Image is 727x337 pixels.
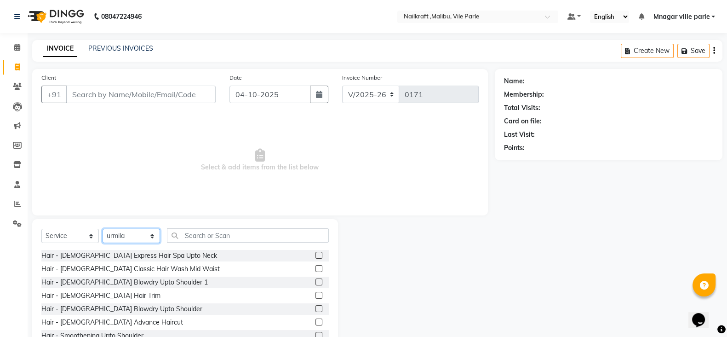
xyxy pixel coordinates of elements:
a: PREVIOUS INVOICES [88,44,153,52]
input: Search by Name/Mobile/Email/Code [66,86,216,103]
b: 08047224946 [101,4,142,29]
input: Search or Scan [167,228,329,243]
a: INVOICE [43,41,77,57]
div: Total Visits: [504,103,540,113]
div: Card on file: [504,116,542,126]
button: Save [677,44,710,58]
div: Points: [504,143,525,153]
img: logo [23,4,86,29]
span: Select & add items from the list below [41,114,479,206]
div: Hair - [DEMOGRAPHIC_DATA] Advance Haircut [41,318,183,327]
div: Hair - [DEMOGRAPHIC_DATA] Blowdry Upto Shoulder [41,304,202,314]
span: Mnagar ville parle [653,12,710,22]
label: Date [229,74,242,82]
button: Create New [621,44,674,58]
div: Hair - [DEMOGRAPHIC_DATA] Express Hair Spa Upto Neck [41,251,217,261]
div: Hair - [DEMOGRAPHIC_DATA] Blowdry Upto Shoulder 1 [41,278,208,287]
iframe: chat widget [688,300,718,328]
div: Hair - [DEMOGRAPHIC_DATA] Hair Trim [41,291,160,301]
div: Name: [504,76,525,86]
button: +91 [41,86,67,103]
div: Membership: [504,90,544,99]
label: Invoice Number [342,74,382,82]
div: Hair - [DEMOGRAPHIC_DATA] Classic Hair Wash Mid Waist [41,264,220,274]
div: Last Visit: [504,130,535,139]
label: Client [41,74,56,82]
